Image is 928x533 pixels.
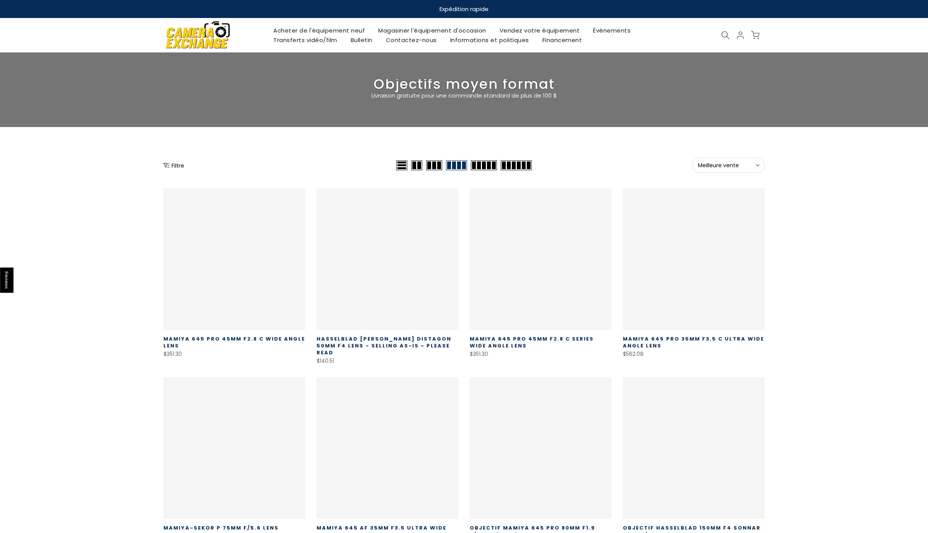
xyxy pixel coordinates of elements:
[379,35,443,45] a: Contactez-nous
[439,5,489,13] strong: Expédition rapide
[493,26,587,35] a: Vendez votre équipement
[163,524,279,531] a: Mamiya-Sekor P 75mm f/5.6 Lens
[163,79,765,89] h3: Objectifs moyen format
[623,335,764,349] a: Mamiya 645 Pro 35MM f3.5 C Ultra Wide Angle Lens
[317,335,451,356] a: Hasselblad [PERSON_NAME] Distagon 50mm F4 lens - Selling As-Is - Please Read
[536,35,589,45] a: Financement
[443,35,536,45] a: Informations et politiques
[470,349,611,359] div: $351.30
[163,349,305,359] div: $351.30
[587,26,637,35] a: Événements
[470,335,594,349] a: Mamiya 645 Pro 45MM f2.8 C Series Wide Angle Lens
[320,91,608,100] p: Livraison gratuite pour une commande standard de plus de 100 $
[344,35,379,45] a: Bulletin
[163,335,305,349] a: Mamiya 645 Pro 45MM f2.8 C Wide Angle Lens
[372,26,493,35] a: Magasiner l'équipement d'occasion
[698,162,758,169] span: Meilleure vente
[317,356,458,366] div: $140.51
[163,161,184,169] button: Show filters
[623,349,765,359] div: $562.08
[267,35,344,45] a: Transferts vidéo/film
[267,26,372,35] a: Acheter de l'équipement neuf
[692,158,765,173] button: Meilleure vente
